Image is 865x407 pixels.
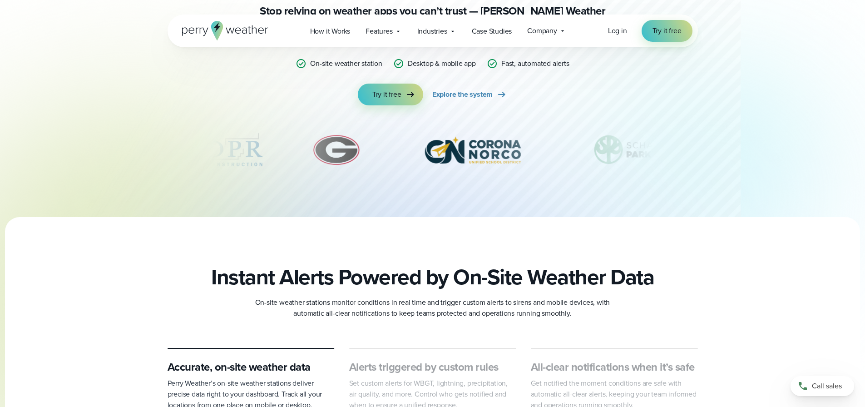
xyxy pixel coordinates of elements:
[408,127,537,173] img: Corona-Norco-Unified-School-District.svg
[408,127,537,173] div: 7 of 12
[432,84,507,105] a: Explore the system
[349,360,516,374] h3: Alerts triggered by custom rules
[168,360,335,374] h3: Accurate, on-site weather data
[531,360,698,374] h3: All-clear notifications when it’s safe
[309,127,365,173] div: 6 of 12
[527,25,557,36] span: Company
[417,26,447,37] span: Industries
[642,20,692,42] a: Try it free
[358,84,423,105] a: Try it free
[791,376,854,396] a: Call sales
[302,22,358,40] a: How it Works
[501,58,569,69] p: Fast, automated alerts
[581,127,710,173] img: Schaumburg-Park-District-1.svg
[652,25,682,36] span: Try it free
[464,22,520,40] a: Case Studies
[372,89,401,100] span: Try it free
[366,26,392,37] span: Features
[408,58,476,69] p: Desktop & mobile app
[310,58,382,69] p: On-site weather station
[251,297,614,319] p: On-site weather stations monitor conditions in real time and trigger custom alerts to sirens and ...
[812,381,842,392] span: Call sales
[310,26,351,37] span: How it Works
[608,25,627,36] a: Log in
[251,4,614,47] p: Stop relying on weather apps you can’t trust — [PERSON_NAME] Weather delivers certainty with , ac...
[4,13,142,83] iframe: profile
[309,127,365,173] img: University-of-Georgia.svg
[211,264,654,290] h2: Instant Alerts Powered by On-Site Weather Data
[432,89,493,100] span: Explore the system
[213,127,652,177] div: slideshow
[581,127,710,173] div: 8 of 12
[193,127,265,173] div: 5 of 12
[193,127,265,173] img: DPR-Construction.svg
[472,26,512,37] span: Case Studies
